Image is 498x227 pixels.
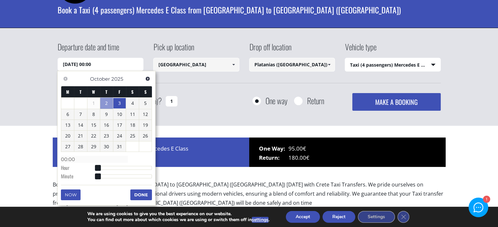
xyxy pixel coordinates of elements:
[323,211,355,223] button: Reject
[87,131,100,141] a: 22
[252,217,268,223] button: settings
[286,211,320,223] button: Accept
[100,131,113,141] a: 23
[74,109,87,120] a: 7
[126,98,139,108] a: 4
[100,98,113,109] a: 2
[100,120,113,130] a: 16
[61,120,74,130] a: 13
[144,89,147,95] span: Sunday
[259,144,288,153] span: One Way:
[100,141,113,152] a: 30
[130,189,152,200] button: Done
[53,180,446,213] p: Book a Taxi transfer from [GEOGRAPHIC_DATA] to [GEOGRAPHIC_DATA] ([GEOGRAPHIC_DATA]) [DATE] with ...
[113,98,126,108] a: 3
[113,141,126,152] a: 31
[307,97,324,105] label: Return
[58,41,119,58] label: Departure date and time
[113,131,126,141] a: 24
[145,76,150,81] span: Next
[74,131,87,141] a: 21
[131,89,134,95] span: Saturday
[119,89,120,95] span: Friday
[61,141,74,152] a: 27
[139,131,152,141] a: 26
[113,120,126,130] a: 17
[87,98,100,108] span: 1
[249,138,446,167] div: 95.00€ 180.00€
[61,189,81,200] button: Now
[61,74,70,83] a: Previous
[111,76,123,82] span: 2025
[113,109,126,120] a: 10
[139,98,152,108] a: 5
[87,141,100,152] a: 29
[249,41,291,58] label: Drop off location
[397,211,409,223] button: Close GDPR Cookie Banner
[345,58,440,72] span: Taxi (4 passengers) Mercedes E Class
[61,131,74,141] a: 20
[259,153,288,162] span: Return:
[153,41,194,58] label: Pick up location
[358,211,395,223] button: Settings
[352,93,440,111] button: MAKE A BOOKING
[345,41,377,58] label: Vehicle type
[483,196,490,203] div: 1
[87,109,100,120] a: 8
[74,141,87,152] a: 28
[87,211,269,217] p: We are using cookies to give you the best experience on our website.
[87,120,100,130] a: 15
[105,89,107,95] span: Thursday
[92,89,95,95] span: Wednesday
[126,109,139,120] a: 11
[61,109,74,120] a: 6
[53,138,249,167] div: Price for 1 x Taxi (4 passengers) Mercedes E Class
[139,109,152,120] a: 12
[153,58,239,72] input: Select pickup location
[266,97,287,105] label: One way
[61,173,97,181] dt: Minute
[66,89,69,95] span: Monday
[228,58,239,72] a: Show All Items
[100,109,113,120] a: 9
[139,120,152,130] a: 19
[126,120,139,130] a: 18
[90,76,110,82] span: October
[80,89,82,95] span: Tuesday
[61,164,97,173] dt: Hour
[87,217,269,223] p: You can find out more about which cookies we are using or switch them off in .
[143,74,152,83] a: Next
[63,76,68,81] span: Previous
[324,58,335,72] a: Show All Items
[126,131,139,141] a: 25
[74,120,87,130] a: 14
[249,58,335,72] input: Select drop-off location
